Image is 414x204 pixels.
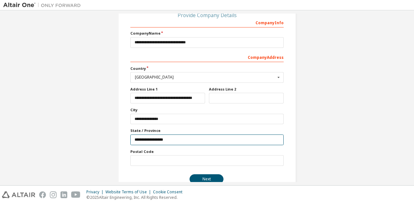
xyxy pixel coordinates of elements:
label: Country [130,66,284,71]
div: [GEOGRAPHIC_DATA] [135,75,276,79]
img: instagram.svg [50,191,57,198]
img: altair_logo.svg [2,191,35,198]
label: Company Name [130,31,284,36]
label: Address Line 1 [130,87,205,92]
div: Provide Company Details [130,13,284,17]
button: Next [190,174,223,184]
img: linkedin.svg [60,191,67,198]
img: Altair One [3,2,84,8]
div: Cookie Consent [153,189,186,195]
div: Privacy [86,189,105,195]
img: facebook.svg [39,191,46,198]
img: youtube.svg [71,191,81,198]
p: © 2025 Altair Engineering, Inc. All Rights Reserved. [86,195,186,200]
label: City [130,107,284,113]
label: Address Line 2 [209,87,284,92]
label: State / Province [130,128,284,133]
div: Company Info [130,17,284,27]
div: Company Address [130,52,284,62]
label: Postal Code [130,149,284,154]
div: Website Terms of Use [105,189,153,195]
